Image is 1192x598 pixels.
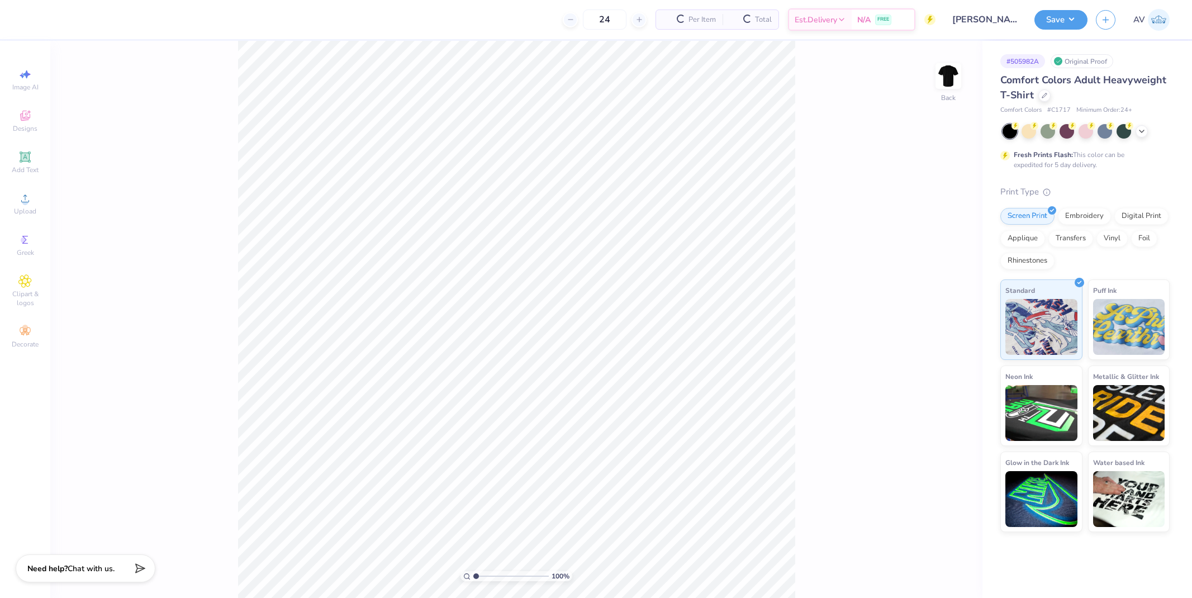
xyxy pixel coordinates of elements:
[1005,471,1077,527] img: Glow in the Dark Ink
[1005,371,1033,382] span: Neon Ink
[795,14,837,26] span: Est. Delivery
[583,10,626,30] input: – –
[1034,10,1087,30] button: Save
[13,124,37,133] span: Designs
[14,207,36,216] span: Upload
[1014,150,1073,159] strong: Fresh Prints Flash:
[944,8,1026,31] input: Untitled Design
[1005,385,1077,441] img: Neon Ink
[688,14,716,26] span: Per Item
[1000,106,1042,115] span: Comfort Colors
[1093,371,1159,382] span: Metallic & Glitter Ink
[877,16,889,23] span: FREE
[1058,208,1111,225] div: Embroidery
[1133,13,1145,26] span: AV
[1000,73,1166,102] span: Comfort Colors Adult Heavyweight T-Shirt
[1114,208,1169,225] div: Digital Print
[1093,299,1165,355] img: Puff Ink
[1048,230,1093,247] div: Transfers
[1005,457,1069,468] span: Glow in the Dark Ink
[27,563,68,574] strong: Need help?
[1096,230,1128,247] div: Vinyl
[1093,457,1144,468] span: Water based Ink
[12,83,39,92] span: Image AI
[755,14,772,26] span: Total
[1051,54,1113,68] div: Original Proof
[12,340,39,349] span: Decorate
[1093,385,1165,441] img: Metallic & Glitter Ink
[1000,230,1045,247] div: Applique
[1047,106,1071,115] span: # C1717
[1093,284,1117,296] span: Puff Ink
[1000,186,1170,198] div: Print Type
[1014,150,1151,170] div: This color can be expedited for 5 day delivery.
[552,571,569,581] span: 100 %
[857,14,871,26] span: N/A
[1000,54,1045,68] div: # 505982A
[17,248,34,257] span: Greek
[12,165,39,174] span: Add Text
[1131,230,1157,247] div: Foil
[937,65,960,87] img: Back
[6,289,45,307] span: Clipart & logos
[1076,106,1132,115] span: Minimum Order: 24 +
[1005,299,1077,355] img: Standard
[1148,9,1170,31] img: Aargy Velasco
[1093,471,1165,527] img: Water based Ink
[1000,253,1055,269] div: Rhinestones
[941,93,956,103] div: Back
[1133,9,1170,31] a: AV
[68,563,115,574] span: Chat with us.
[1005,284,1035,296] span: Standard
[1000,208,1055,225] div: Screen Print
